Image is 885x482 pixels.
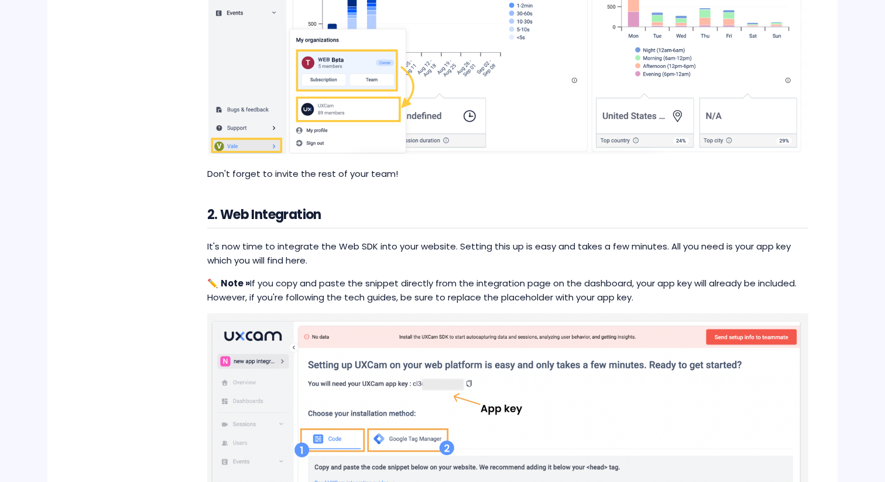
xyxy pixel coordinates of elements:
p: If you copy and paste the snippet directly from the integration page on the dashboard, your app k... [207,276,808,305]
h2: 2. Web Integration [207,204,808,228]
strong: Note » [221,277,250,289]
p: It's now time to integrate the Web SDK into your website. Setting this up is easy and takes a few... [207,240,808,268]
span: Get help [24,8,68,19]
span: ✏️ [207,277,218,289]
p: Don't forget to invite the rest of your team! [207,167,808,181]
